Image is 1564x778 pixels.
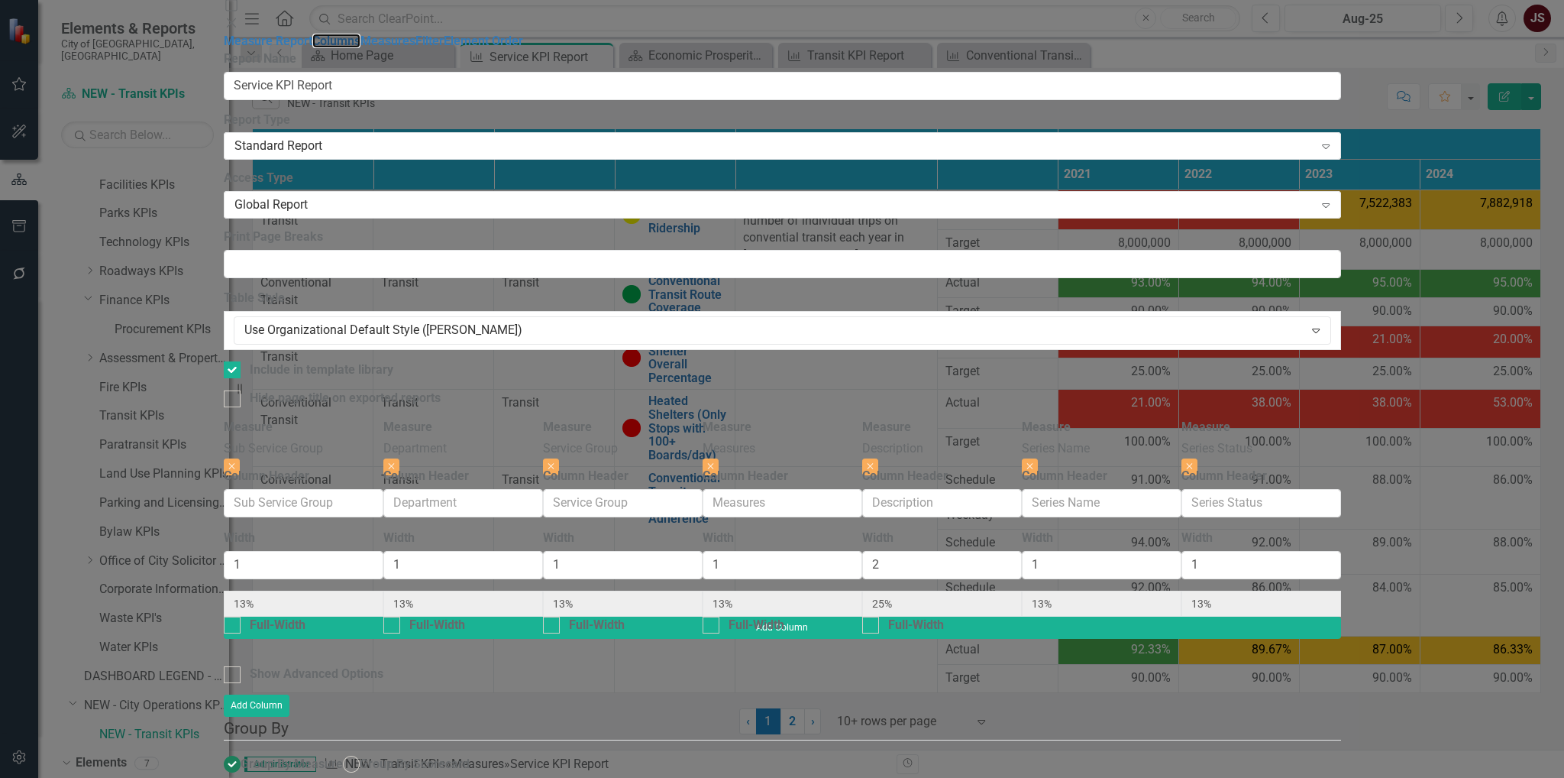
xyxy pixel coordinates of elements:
[224,695,289,716] button: Add Column
[543,440,703,458] div: Service Group
[250,666,383,683] div: Show Advanced Options
[1022,440,1181,458] div: Series Name
[224,717,1341,741] legend: Group By
[360,34,415,48] a: Measures
[1181,551,1341,579] input: Column Width
[241,757,343,771] span: Group By Measure
[1022,551,1181,579] input: Column Width
[250,390,441,407] div: Hide page title on exported reports
[888,617,944,634] div: Full-Width
[1181,440,1341,458] div: Series Status
[862,419,911,436] label: Measure
[224,34,312,48] a: Measure Report
[312,34,360,48] a: Columns
[444,34,523,48] a: Element Order
[383,440,543,458] div: Department
[1022,530,1053,547] label: Width
[543,419,592,436] label: Measure
[543,489,703,517] input: Service Group
[543,551,703,579] input: Column Width
[224,72,1341,100] input: Report Name
[383,419,432,436] label: Measure
[1181,419,1230,436] label: Measure
[224,50,1341,68] label: Report Name
[543,530,574,547] label: Width
[224,290,1341,307] label: Table Style
[383,530,415,547] label: Width
[224,530,255,547] label: Width
[234,138,1314,155] div: Standard Report
[703,440,862,458] div: Measures
[360,757,470,771] span: Group By Scorecard
[383,551,543,579] input: Column Width
[224,112,1341,129] label: Report Type
[250,617,305,634] div: Full-Width
[224,170,1341,187] label: Access Type
[703,530,734,547] label: Width
[862,468,948,485] label: Column Header
[415,34,444,48] a: Filter
[383,468,469,485] label: Column Header
[862,489,1022,517] input: Description
[703,468,788,485] label: Column Header
[1181,530,1213,547] label: Width
[224,229,1341,246] label: Print Page Breaks
[1181,489,1341,517] input: Series Status
[569,617,625,634] div: Full-Width
[250,361,393,379] div: Include in template library
[1181,468,1267,485] label: Column Header
[1022,489,1181,517] input: Series Name
[862,530,893,547] label: Width
[1022,419,1071,436] label: Measure
[224,551,383,579] input: Column Width
[1022,468,1107,485] label: Column Header
[234,196,1314,214] div: Global Report
[703,419,751,436] label: Measure
[862,440,1022,458] div: Description
[224,468,309,485] label: Column Header
[729,617,784,634] div: Full-Width
[224,440,383,458] div: Sub Service Group
[383,489,543,517] input: Department
[703,489,862,517] input: Measures
[224,489,383,517] input: Sub Service Group
[224,419,273,436] label: Measure
[703,551,862,579] input: Column Width
[862,551,1022,579] input: Column Width
[543,468,629,485] label: Column Header
[409,617,465,634] div: Full-Width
